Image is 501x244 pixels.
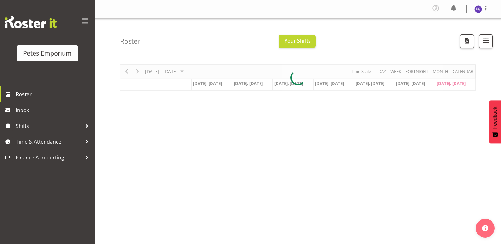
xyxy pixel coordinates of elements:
button: Your Shifts [279,35,316,48]
div: Petes Emporium [23,49,72,58]
span: Inbox [16,105,92,115]
span: Finance & Reporting [16,153,82,162]
h4: Roster [120,38,140,45]
span: Roster [16,90,92,99]
span: Time & Attendance [16,137,82,146]
span: Your Shifts [284,37,311,44]
button: Feedback - Show survey [489,100,501,143]
button: Download a PDF of the roster according to the set date range. [460,34,474,48]
img: esperanza-querido10799.jpg [474,5,482,13]
span: Shifts [16,121,82,131]
span: Feedback [492,107,498,129]
button: Filter Shifts [479,34,493,48]
img: Rosterit website logo [5,16,57,28]
img: help-xxl-2.png [482,225,488,231]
